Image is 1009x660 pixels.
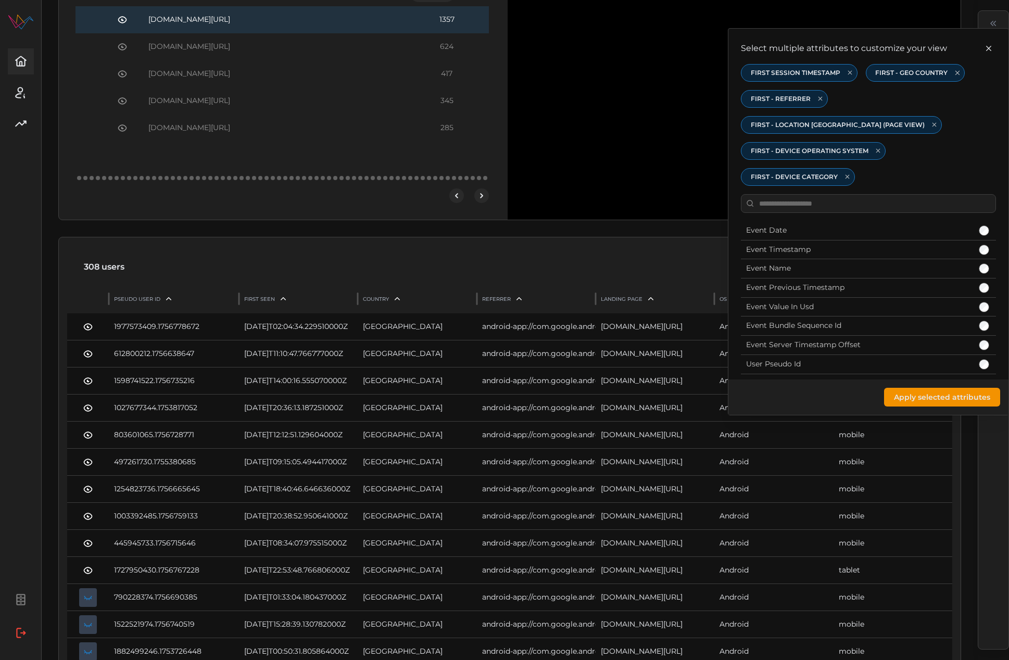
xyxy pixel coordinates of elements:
[482,611,590,638] div: android-app://com.google.android.googlequicksearchbox
[720,296,727,302] div: OS
[741,316,974,336] td: Event Bundle Sequence Id
[871,65,952,81] span: First - Geo Country
[601,313,709,340] div: [DOMAIN_NAME][URL]
[244,476,352,503] div: [DATE]T18:40:46.646636000Z
[741,354,974,374] td: User Pseudo Id
[114,449,234,476] div: 497261730.1755380685
[244,395,352,422] div: [DATE]T20:36:13.187251000Z
[244,449,352,476] div: [DATE]T09:15:05.494417000Z
[741,297,974,316] td: Event Value In Usd
[741,374,974,393] td: Privacy Info Analytics Storage
[979,225,989,236] input: Select row
[390,291,405,306] button: Sort
[986,16,1001,31] button: Expand chat panel
[747,143,873,159] span: First - Device Operating System
[741,221,974,240] td: Event Date
[741,278,974,298] td: Event Previous Timestamp
[839,530,947,557] div: mobile
[363,296,389,302] div: Country
[747,169,842,185] span: First - Device Category
[114,422,234,449] div: 803601065.1756728771
[979,283,989,293] input: Select row
[482,395,590,422] div: android-app://com.google.android.googlequicksearchbox
[720,340,828,367] div: Android
[839,584,947,611] div: mobile
[601,503,709,530] div: [DOMAIN_NAME][URL]
[601,557,709,584] div: [DOMAIN_NAME][URL]
[839,557,947,584] div: tablet
[114,340,234,367] div: 612800212.1756638647
[741,259,974,278] td: Event Name
[979,359,989,370] input: Select row
[482,340,590,367] div: android-app://com.google.android.googlequicksearchbox
[114,557,234,584] div: 1727950430.1756767228
[741,240,974,259] td: Event Timestamp
[601,611,709,638] div: [DOMAIN_NAME][URL]
[482,476,590,503] div: android-app://com.google.android.googlequicksearchbox
[148,87,398,115] div: [DOMAIN_NAME][URL]
[114,584,234,611] div: 790228374.1756690385
[148,115,398,142] div: [DOMAIN_NAME][URL]
[114,476,234,503] div: 1254823736.1756665645
[244,367,352,395] div: [DATE]T14:00:16.555070000Z
[244,296,275,302] div: First Seen
[403,60,490,87] div: 417
[482,557,590,584] div: android-app://com.google.android.googlequicksearchbox
[720,611,828,638] div: Android
[720,422,828,449] div: Android
[720,395,828,422] div: Android
[741,336,974,355] td: Event Server Timestamp Offset
[601,395,709,422] div: [DOMAIN_NAME][URL]
[644,291,658,306] button: Sort
[363,422,471,449] div: [GEOGRAPHIC_DATA]
[363,395,471,422] div: [GEOGRAPHIC_DATA]
[601,296,642,302] div: Landing Page
[148,60,398,87] div: [DOMAIN_NAME][URL]
[363,449,471,476] div: [GEOGRAPHIC_DATA]
[601,530,709,557] div: [DOMAIN_NAME][URL]
[720,367,828,395] div: Android
[114,367,234,395] div: 1598741522.1756735216
[161,291,176,306] button: Sort
[363,503,471,530] div: [GEOGRAPHIC_DATA]
[979,321,989,331] input: Select row
[601,449,709,476] div: [DOMAIN_NAME][URL]
[747,117,929,133] span: First - Location [GEOGRAPHIC_DATA] (Page View)
[244,340,352,367] div: [DATE]T11:10:47.766777000Z
[747,91,815,107] span: First - Referrer
[276,291,291,306] button: Sort
[512,291,526,306] button: Sort
[482,422,590,449] div: android-app://com.google.android.googlequicksearchbox
[363,340,471,367] div: [GEOGRAPHIC_DATA]
[244,584,352,611] div: [DATE]T01:33:04.180437000Z
[363,611,471,638] div: [GEOGRAPHIC_DATA]
[601,422,709,449] div: [DOMAIN_NAME][URL]
[114,611,234,638] div: 1522521974.1756740519
[741,42,947,55] p: Select multiple attributes to customize your view
[720,503,828,530] div: Android
[747,65,844,81] span: First Session Timestamp
[244,313,352,340] div: [DATE]T02:04:34.229510000Z
[114,395,234,422] div: 1027677344.1753817052
[839,449,947,476] div: mobile
[244,422,352,449] div: [DATE]T12:12:51.129604000Z
[363,557,471,584] div: [GEOGRAPHIC_DATA]
[720,449,828,476] div: Android
[720,313,828,340] div: Android
[979,263,989,274] input: Select row
[482,503,590,530] div: android-app://com.google.android.googlequicksearchbox
[979,245,989,255] input: Select row
[244,503,352,530] div: [DATE]T20:38:52.950641000Z
[363,584,471,611] div: [GEOGRAPHIC_DATA]
[244,530,352,557] div: [DATE]T08:34:07.975515000Z
[482,584,590,611] div: android-app://com.google.android.googlequicksearchbox
[482,313,590,340] div: android-app://com.google.android.googlequicksearchbox
[244,611,352,638] div: [DATE]T15:28:39.130782000Z
[403,33,490,60] div: 624
[720,476,828,503] div: Android
[114,313,234,340] div: 1977573409.1756778672
[894,388,990,406] span: Apply selected attributes
[720,557,828,584] div: Android
[474,188,489,203] button: next-page
[244,557,352,584] div: [DATE]T22:53:48.766806000Z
